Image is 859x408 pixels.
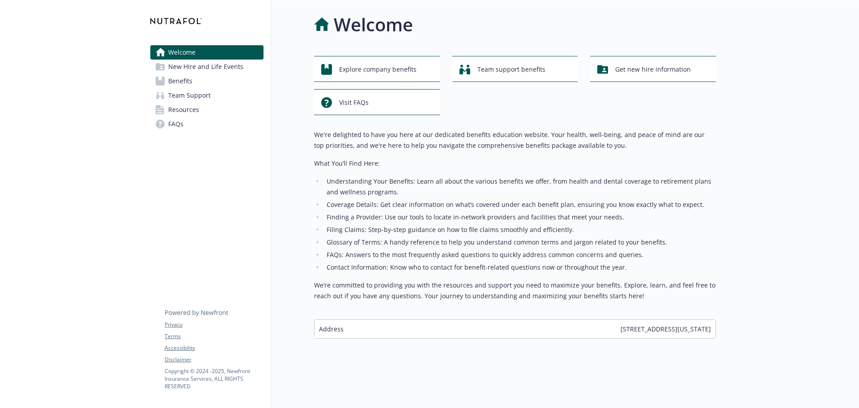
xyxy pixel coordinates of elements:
[150,74,264,88] a: Benefits
[324,224,716,235] li: Filing Claims: Step-by-step guidance on how to file claims smoothly and efficiently.
[150,45,264,60] a: Welcome
[168,74,192,88] span: Benefits
[324,212,716,223] li: Finding a Provider: Use our tools to locate in-network providers and facilities that meet your ne...
[168,60,243,74] span: New Hire and Life Events
[324,237,716,248] li: Glossary of Terms: A handy reference to help you understand common terms and jargon related to yo...
[168,88,211,103] span: Team Support
[314,280,716,301] p: We’re committed to providing you with the resources and support you need to maximize your benefit...
[165,367,263,390] p: Copyright © 2024 - 2025 , Newfront Insurance Services, ALL RIGHTS RESERVED
[165,344,263,352] a: Accessibility
[324,199,716,210] li: Coverage Details: Get clear information on what’s covered under each benefit plan, ensuring you k...
[314,89,440,115] button: Visit FAQs
[150,103,264,117] a: Resources
[621,324,711,334] span: [STREET_ADDRESS][US_STATE]
[477,61,545,78] span: Team support benefits
[324,249,716,260] li: FAQs: Answers to the most frequently asked questions to quickly address common concerns and queries.
[168,103,199,117] span: Resources
[339,61,417,78] span: Explore company benefits
[165,356,263,364] a: Disclaimer
[165,332,263,340] a: Terms
[314,129,716,151] p: We're delighted to have you here at our dedicated benefits education website. Your health, well-b...
[150,88,264,103] a: Team Support
[615,61,691,78] span: Get new hire information
[168,45,196,60] span: Welcome
[314,56,440,82] button: Explore company benefits
[324,262,716,273] li: Contact Information: Know who to contact for benefit-related questions now or throughout the year.
[150,60,264,74] a: New Hire and Life Events
[339,94,369,111] span: Visit FAQs
[324,176,716,198] li: Understanding Your Benefits: Learn all about the various benefits we offer, from health and denta...
[165,321,263,329] a: Privacy
[590,56,716,82] button: Get new hire information
[168,117,183,131] span: FAQs
[452,56,578,82] button: Team support benefits
[334,11,413,38] h1: Welcome
[150,117,264,131] a: FAQs
[319,324,344,334] span: Address
[314,158,716,169] p: What You’ll Find Here:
